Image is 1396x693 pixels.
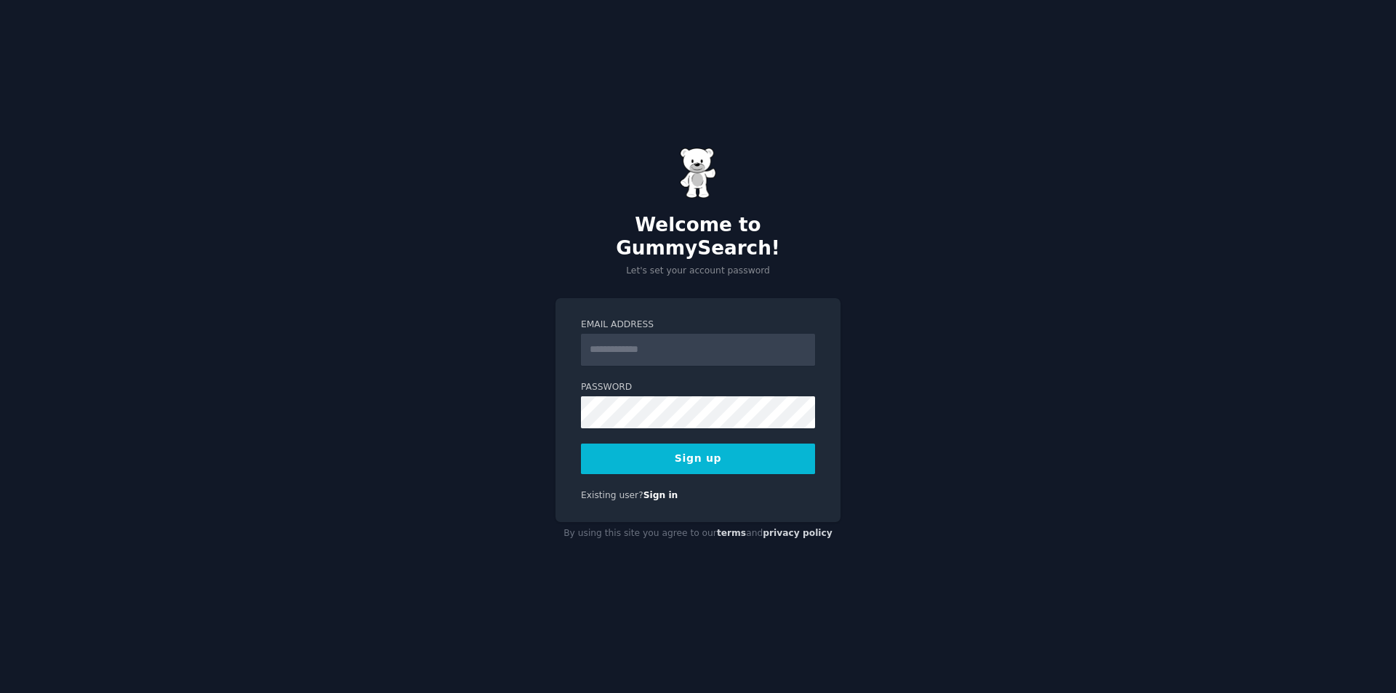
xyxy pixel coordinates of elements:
span: Existing user? [581,490,643,500]
a: privacy policy [763,528,833,538]
img: Gummy Bear [680,148,716,199]
label: Email Address [581,319,815,332]
button: Sign up [581,444,815,474]
a: Sign in [643,490,678,500]
p: Let's set your account password [555,265,841,278]
div: By using this site you agree to our and [555,522,841,545]
h2: Welcome to GummySearch! [555,214,841,260]
label: Password [581,381,815,394]
a: terms [717,528,746,538]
